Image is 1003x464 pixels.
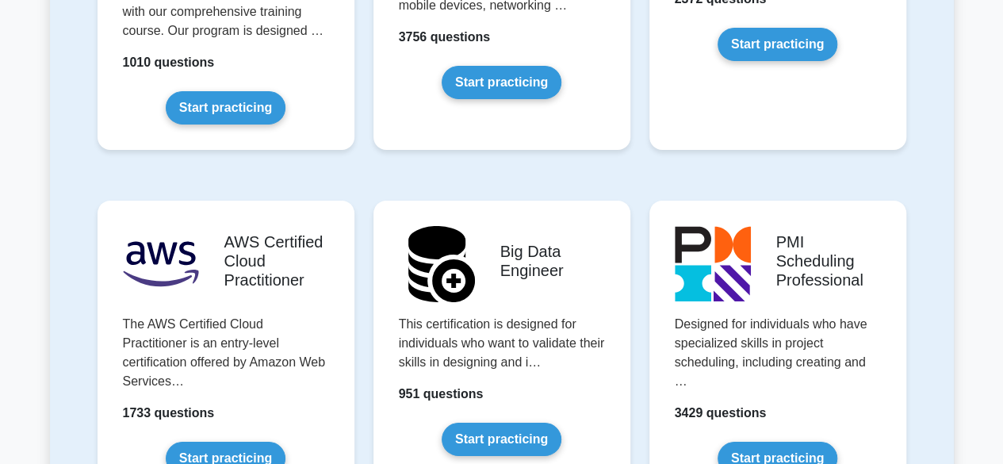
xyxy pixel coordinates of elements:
[718,28,837,61] a: Start practicing
[166,91,285,125] a: Start practicing
[442,423,561,456] a: Start practicing
[442,66,561,99] a: Start practicing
